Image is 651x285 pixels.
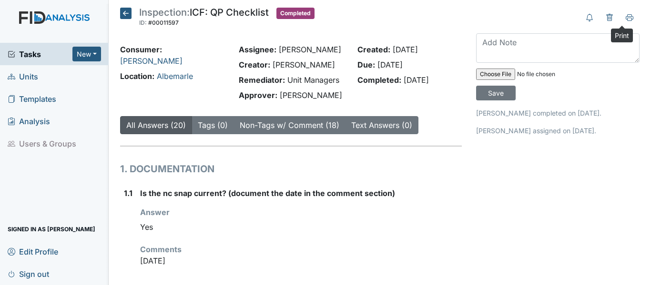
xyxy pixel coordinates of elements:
[148,19,179,26] span: #00011597
[239,45,276,54] strong: Assignee:
[140,207,170,217] strong: Answer
[357,60,375,69] strong: Due:
[8,222,95,236] span: Signed in as [PERSON_NAME]
[279,45,341,54] span: [PERSON_NAME]
[273,60,335,69] span: [PERSON_NAME]
[351,120,412,130] a: Text Answers (0)
[198,120,228,130] a: Tags (0)
[280,90,342,100] span: [PERSON_NAME]
[239,60,270,69] strong: Creator:
[357,45,390,54] strong: Created:
[377,60,403,69] span: [DATE]
[476,108,640,118] p: [PERSON_NAME] completed on [DATE].
[345,116,418,134] button: Text Answers (0)
[140,244,182,255] label: Comments
[8,266,49,281] span: Sign out
[120,45,162,54] strong: Consumer:
[393,45,418,54] span: [DATE]
[8,49,72,60] a: Tasks
[239,90,277,100] strong: Approver:
[139,19,147,26] span: ID:
[124,187,132,199] label: 1.1
[120,116,192,134] button: All Answers (20)
[126,120,186,130] a: All Answers (20)
[157,71,193,81] a: Albemarle
[8,91,56,106] span: Templates
[8,69,38,84] span: Units
[8,114,50,128] span: Analysis
[276,8,315,19] span: Completed
[120,71,154,81] strong: Location:
[139,7,190,18] span: Inspection:
[72,47,101,61] button: New
[140,255,462,266] p: [DATE]
[192,116,234,134] button: Tags (0)
[476,86,516,100] input: Save
[140,218,462,236] div: Yes
[120,162,462,176] h1: 1. DOCUMENTATION
[476,126,640,136] p: [PERSON_NAME] assigned on [DATE].
[140,187,395,199] label: Is the nc snap current? (document the date in the comment section)
[240,120,339,130] a: Non-Tags w/ Comment (18)
[404,75,429,85] span: [DATE]
[139,8,269,29] div: ICF: QP Checklist
[120,56,183,66] a: [PERSON_NAME]
[357,75,401,85] strong: Completed:
[611,29,633,42] div: Print
[239,75,285,85] strong: Remediator:
[287,75,339,85] span: Unit Managers
[8,244,58,259] span: Edit Profile
[234,116,346,134] button: Non-Tags w/ Comment (18)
